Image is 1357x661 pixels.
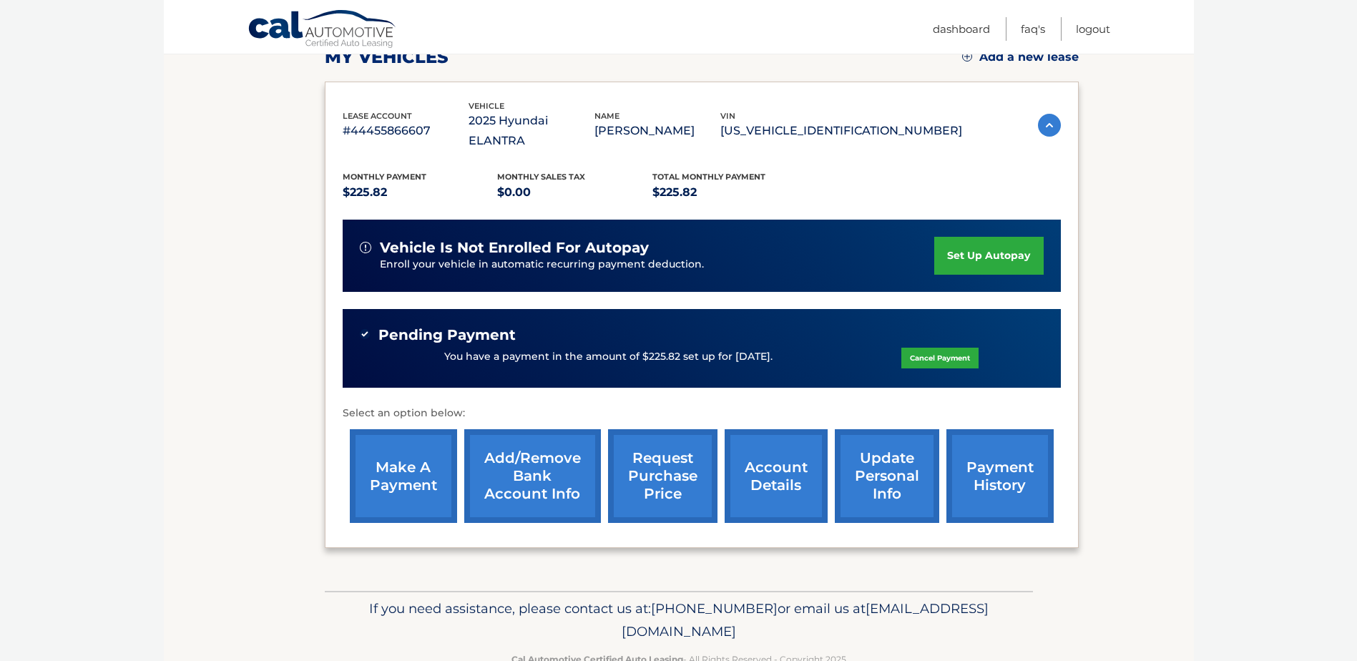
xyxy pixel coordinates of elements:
a: update personal info [835,429,939,523]
a: Add/Remove bank account info [464,429,601,523]
span: vehicle is not enrolled for autopay [380,239,649,257]
p: $225.82 [343,182,498,202]
span: lease account [343,111,412,121]
p: You have a payment in the amount of $225.82 set up for [DATE]. [444,349,773,365]
span: [PHONE_NUMBER] [651,600,778,617]
span: name [594,111,619,121]
p: Select an option below: [343,405,1061,422]
span: Pending Payment [378,326,516,344]
span: Monthly sales Tax [497,172,585,182]
p: #44455866607 [343,121,469,141]
span: Total Monthly Payment [652,172,765,182]
a: Logout [1076,17,1110,41]
img: accordion-active.svg [1038,114,1061,137]
p: If you need assistance, please contact us at: or email us at [334,597,1024,643]
a: account details [725,429,828,523]
span: vin [720,111,735,121]
p: Enroll your vehicle in automatic recurring payment deduction. [380,257,935,273]
a: FAQ's [1021,17,1045,41]
a: request purchase price [608,429,717,523]
span: vehicle [469,101,504,111]
span: Monthly Payment [343,172,426,182]
a: make a payment [350,429,457,523]
a: Cancel Payment [901,348,979,368]
a: Cal Automotive [248,9,398,51]
p: $0.00 [497,182,652,202]
img: alert-white.svg [360,242,371,253]
h2: my vehicles [325,46,449,68]
p: [PERSON_NAME] [594,121,720,141]
img: check-green.svg [360,329,370,339]
a: set up autopay [934,237,1043,275]
p: [US_VEHICLE_IDENTIFICATION_NUMBER] [720,121,962,141]
a: Dashboard [933,17,990,41]
a: Add a new lease [962,50,1079,64]
p: 2025 Hyundai ELANTRA [469,111,594,151]
span: [EMAIL_ADDRESS][DOMAIN_NAME] [622,600,989,640]
a: payment history [946,429,1054,523]
p: $225.82 [652,182,808,202]
img: add.svg [962,52,972,62]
